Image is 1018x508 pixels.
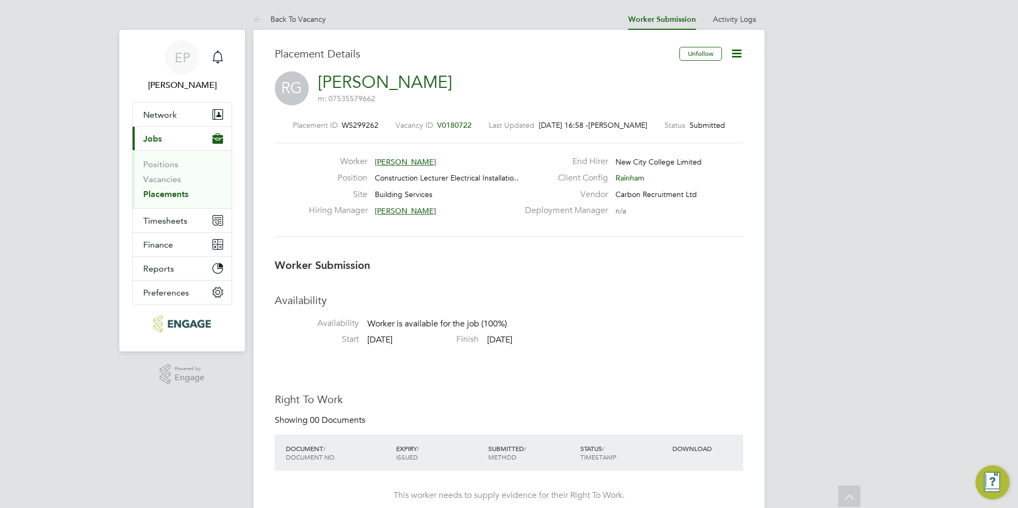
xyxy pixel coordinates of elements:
[615,206,626,216] span: n/a
[143,264,174,274] span: Reports
[275,259,370,272] b: Worker Submission
[275,293,743,307] h3: Availability
[143,159,178,169] a: Positions
[175,373,204,382] span: Engage
[670,439,743,458] div: DOWNLOAD
[143,189,188,199] a: Placements
[143,110,177,120] span: Network
[486,439,578,466] div: SUBMITTED
[375,190,432,199] span: Building Services
[487,334,512,345] span: [DATE]
[309,173,367,184] label: Position
[375,206,436,216] span: [PERSON_NAME]
[578,439,670,466] div: STATUS
[489,120,535,130] label: Last Updated
[975,465,1009,499] button: Engage Resource Center
[143,240,173,250] span: Finance
[396,453,418,461] span: ISSUED
[293,120,338,130] label: Placement ID
[713,14,756,24] a: Activity Logs
[375,157,436,167] span: [PERSON_NAME]
[310,415,365,425] span: 00 Documents
[524,444,526,453] span: /
[539,120,588,130] span: [DATE] 16:58 -
[318,72,452,93] a: [PERSON_NAME]
[133,127,232,150] button: Jobs
[143,134,162,144] span: Jobs
[615,157,702,167] span: New City College Limited
[309,189,367,200] label: Site
[175,364,204,373] span: Powered by
[253,14,326,24] a: Back To Vacancy
[519,189,608,200] label: Vendor
[175,51,190,64] span: EP
[602,444,604,453] span: /
[309,156,367,167] label: Worker
[132,79,232,92] span: Emma Procter
[664,120,685,130] label: Status
[318,94,375,103] span: m: 07535579662
[132,40,232,92] a: EP[PERSON_NAME]
[143,216,187,226] span: Timesheets
[132,315,232,332] a: Go to home page
[519,205,608,216] label: Deployment Manager
[417,444,419,453] span: /
[275,71,309,105] span: RG
[396,120,433,130] label: Vacancy ID
[275,334,359,345] label: Start
[615,173,644,183] span: Rainham
[519,173,608,184] label: Client Config
[679,47,722,61] button: Unfollow
[588,120,647,130] span: [PERSON_NAME]
[275,47,671,61] h3: Placement Details
[615,190,697,199] span: Carbon Recruitment Ltd
[143,174,181,184] a: Vacancies
[437,120,472,130] span: V0180722
[367,319,507,330] span: Worker is available for the job (100%)
[133,103,232,126] button: Network
[286,453,336,461] span: DOCUMENT NO.
[283,439,393,466] div: DOCUMENT
[519,156,608,167] label: End Hirer
[393,439,486,466] div: EXPIRY
[309,205,367,216] label: Hiring Manager
[285,490,733,501] div: This worker needs to supply evidence for their Right To Work.
[367,334,392,345] span: [DATE]
[133,150,232,208] div: Jobs
[275,415,367,426] div: Showing
[133,281,232,304] button: Preferences
[133,233,232,256] button: Finance
[275,392,743,406] h3: Right To Work
[133,209,232,232] button: Timesheets
[119,30,245,351] nav: Main navigation
[275,318,359,329] label: Availability
[160,364,205,384] a: Powered byEngage
[488,453,516,461] span: METHOD
[143,288,189,298] span: Preferences
[153,315,210,332] img: carbonrecruitment-logo-retina.png
[689,120,725,130] span: Submitted
[628,15,696,24] a: Worker Submission
[323,444,325,453] span: /
[133,257,232,280] button: Reports
[395,334,479,345] label: Finish
[375,173,521,183] span: Construction Lecturer Electrical Installatio…
[580,453,617,461] span: TIMESTAMP
[342,120,379,130] span: WS299262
